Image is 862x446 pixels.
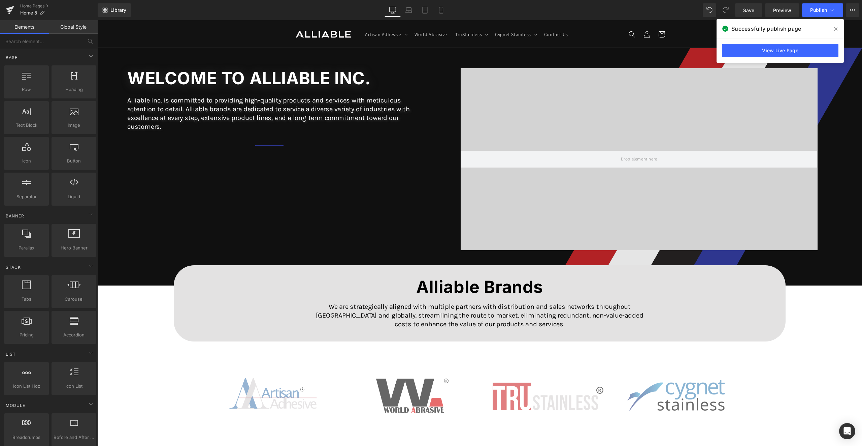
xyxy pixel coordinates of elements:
[268,11,304,17] span: Artisan Adhesive
[354,7,394,21] summary: TruStainless
[5,351,16,357] span: List
[433,3,449,17] a: Mobile
[703,3,716,17] button: Undo
[54,193,94,200] span: Liquid
[54,331,94,338] span: Accordion
[398,11,434,17] span: Cygnet Stainless
[5,213,25,219] span: Banner
[54,86,94,93] span: Heading
[30,48,273,68] span: Welcome to alliable inc.
[839,423,855,439] div: Open Intercom Messenger
[317,11,350,17] span: World Abrasive
[6,157,47,165] span: Icon
[527,7,542,22] summary: Search
[313,7,354,21] a: World Abrasive
[54,157,94,165] span: Button
[54,434,94,441] span: Before and After Images
[98,3,131,17] a: New Library
[6,193,47,200] span: Separator
[319,257,446,277] span: alliable brands
[743,7,754,14] span: Save
[722,44,838,57] a: View Live Page
[5,264,22,270] span: Stack
[20,10,37,16] span: Home 5
[417,3,433,17] a: Tablet
[385,3,401,17] a: Desktop
[846,3,859,17] button: More
[765,3,799,17] a: Preview
[5,402,26,409] span: Module
[49,20,98,34] a: Global Style
[30,76,314,111] p: Alliable Inc. is committed to providing high-quality products and services with meticulous attent...
[773,7,791,14] span: Preview
[394,7,443,21] summary: Cygnet Stainless
[802,3,843,17] button: Publish
[6,296,47,303] span: Tabs
[358,11,385,17] span: TruStainless
[6,434,47,441] span: Breadcrumbs
[197,9,255,20] img: Alliable Inc.
[214,282,551,308] p: We are strategically aligned with multiple partners with distribution and sales networks througho...
[54,244,94,251] span: Hero Banner
[6,86,47,93] span: Row
[401,3,417,17] a: Laptop
[5,54,18,61] span: Base
[54,296,94,303] span: Carousel
[6,122,47,129] span: Text Block
[54,122,94,129] span: Image
[6,383,47,390] span: Icon List Hoz
[6,244,47,251] span: Parallax
[447,11,471,17] span: Contact Us
[443,7,475,21] a: Contact Us
[264,7,313,21] summary: Artisan Adhesive
[810,7,827,13] span: Publish
[54,383,94,390] span: Icon List
[719,3,732,17] button: Redo
[20,3,98,9] a: Home Pages
[110,7,126,13] span: Library
[731,25,801,33] span: Successfully publish page
[6,331,47,338] span: Pricing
